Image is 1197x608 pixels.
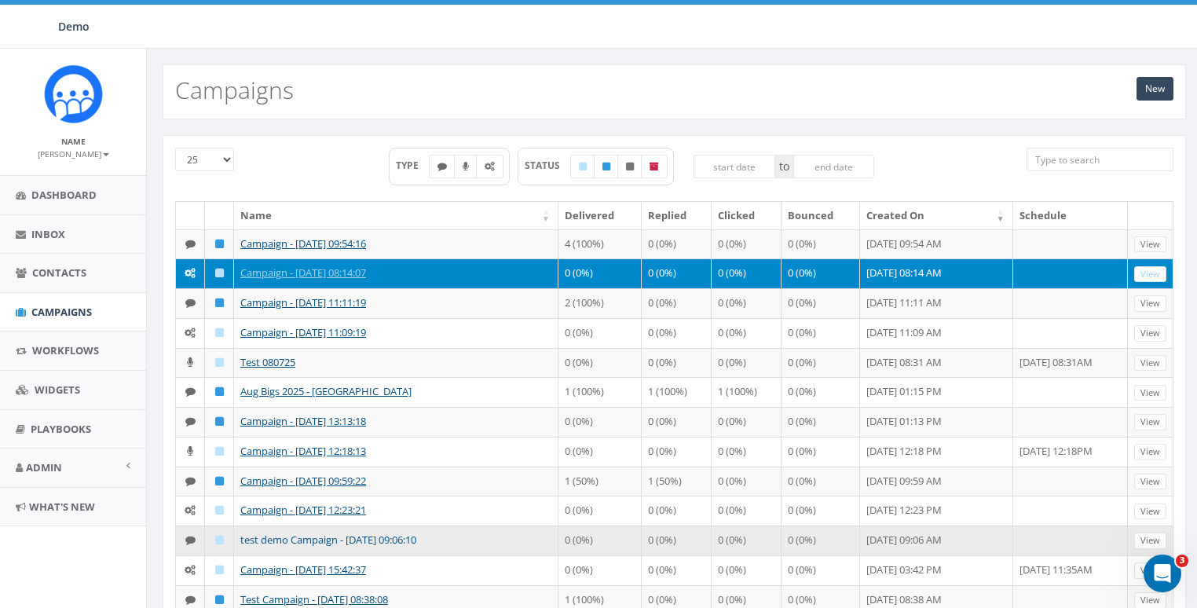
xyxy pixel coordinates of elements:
a: View [1134,266,1166,283]
td: 0 (0%) [782,467,860,496]
h2: Campaigns [175,77,294,103]
label: Ringless Voice Mail [454,155,478,178]
span: Admin [26,460,62,474]
i: Ringless Voice Mail [187,446,193,456]
i: Text SMS [185,595,196,605]
td: 0 (0%) [712,348,782,378]
td: 0 (0%) [642,348,712,378]
a: View [1134,236,1166,253]
td: [DATE] 11:35AM [1013,555,1128,585]
i: Text SMS [185,239,196,249]
label: Published [594,155,619,178]
i: Automated Message [185,565,196,575]
td: 1 (50%) [558,467,642,496]
span: Inbox [31,227,65,241]
span: Contacts [32,266,86,280]
td: 0 (0%) [642,526,712,555]
span: Widgets [35,383,80,397]
input: end date [793,155,875,178]
a: Campaign - [DATE] 11:11:19 [240,295,366,309]
a: Campaign - [DATE] 09:59:22 [240,474,366,488]
i: Published [215,386,224,397]
a: Campaign - [DATE] 09:54:16 [240,236,366,251]
i: Published [215,416,224,427]
td: 0 (0%) [642,288,712,318]
span: What's New [29,500,95,514]
i: Published [215,239,224,249]
td: 0 (0%) [782,258,860,288]
i: Automated Message [185,268,196,278]
span: STATUS [525,159,571,172]
td: 0 (0%) [712,437,782,467]
span: to [775,155,793,178]
i: Automated Message [185,328,196,338]
input: Type to search [1027,148,1173,171]
i: Automated Message [185,505,196,515]
i: Ringless Voice Mail [463,162,469,171]
td: 0 (0%) [712,555,782,585]
td: [DATE] 01:13 PM [860,407,1013,437]
td: [DATE] 08:31AM [1013,348,1128,378]
td: 0 (0%) [642,437,712,467]
a: View [1134,355,1166,372]
td: 0 (0%) [642,496,712,526]
a: Test 080725 [240,355,295,369]
i: Text SMS [185,535,196,545]
td: 0 (0%) [558,437,642,467]
i: Ringless Voice Mail [187,357,193,368]
th: Created On: activate to sort column ascending [860,202,1013,229]
td: [DATE] 12:23 PM [860,496,1013,526]
td: 1 (100%) [642,377,712,407]
td: [DATE] 09:54 AM [860,229,1013,259]
td: 0 (0%) [712,288,782,318]
span: Demo [58,19,90,34]
span: 3 [1176,555,1188,567]
td: 0 (0%) [642,258,712,288]
input: start date [694,155,775,178]
td: 0 (0%) [782,377,860,407]
td: 0 (0%) [712,229,782,259]
td: 0 (0%) [782,318,860,348]
td: [DATE] 11:11 AM [860,288,1013,318]
td: 0 (0%) [558,318,642,348]
i: Published [215,476,224,486]
td: 1 (100%) [558,377,642,407]
i: Draft [579,162,587,171]
td: 0 (0%) [782,496,860,526]
td: 4 (100%) [558,229,642,259]
th: Schedule [1013,202,1128,229]
a: Campaign - [DATE] 08:14:07 [240,266,366,280]
td: 0 (0%) [642,318,712,348]
th: Delivered [558,202,642,229]
td: 0 (0%) [712,467,782,496]
label: Draft [570,155,595,178]
span: Campaigns [31,305,92,319]
td: [DATE] 03:42 PM [860,555,1013,585]
td: 0 (0%) [558,555,642,585]
a: View [1134,325,1166,342]
td: 0 (0%) [782,288,860,318]
td: [DATE] 11:09 AM [860,318,1013,348]
label: Text SMS [429,155,456,178]
td: 0 (0%) [642,555,712,585]
td: 0 (0%) [712,258,782,288]
td: 0 (0%) [782,348,860,378]
td: 0 (0%) [782,555,860,585]
td: [DATE] 12:18 PM [860,437,1013,467]
i: Text SMS [185,416,196,427]
label: Unpublished [617,155,642,178]
a: View [1134,474,1166,490]
i: Draft [215,505,224,515]
a: View [1134,414,1166,430]
td: [DATE] 09:59 AM [860,467,1013,496]
i: Text SMS [185,476,196,486]
a: View [1134,562,1166,579]
small: [PERSON_NAME] [38,148,109,159]
a: New [1137,77,1173,101]
i: Published [215,298,224,308]
td: [DATE] 08:14 AM [860,258,1013,288]
td: [DATE] 12:18PM [1013,437,1128,467]
td: 2 (100%) [558,288,642,318]
td: 0 (0%) [782,437,860,467]
a: Campaign - [DATE] 12:18:13 [240,444,366,458]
